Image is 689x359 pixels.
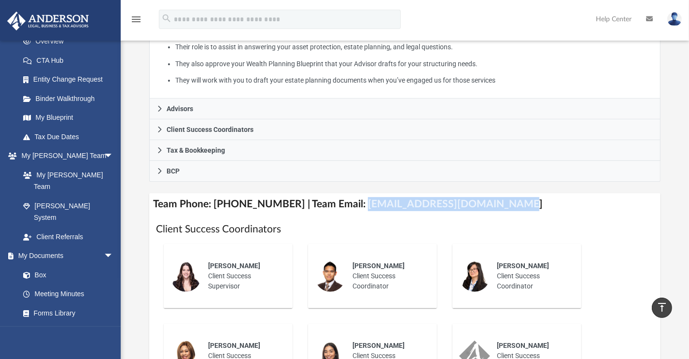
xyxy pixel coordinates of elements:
a: vertical_align_top [652,298,672,318]
a: Forms Library [14,303,118,323]
a: BCP [149,161,661,182]
a: Meeting Minutes [14,285,123,304]
a: My Documentsarrow_drop_down [7,246,123,266]
div: Client Success Supervisor [201,254,286,298]
span: [PERSON_NAME] [352,262,405,270]
img: thumbnail [459,261,490,292]
a: CTA Hub [14,51,128,70]
li: Their role is to assist in answering your asset protection, estate planning, and legal questions. [175,41,653,53]
i: vertical_align_top [656,302,668,313]
span: [PERSON_NAME] [208,262,260,270]
a: My [PERSON_NAME] Teamarrow_drop_down [7,146,123,166]
p: What My Attorneys & Paralegals Do: [156,8,653,86]
li: They will work with you to draft your estate planning documents when you’ve engaged us for those ... [175,74,653,86]
h4: Team Phone: [PHONE_NUMBER] | Team Email: [EMAIL_ADDRESS][DOMAIN_NAME] [149,193,661,215]
img: thumbnail [170,261,201,292]
a: Box [14,265,118,285]
span: Advisors [167,105,193,112]
span: Tax & Bookkeeping [167,147,225,154]
a: Client Referrals [14,227,123,246]
a: Advisors [149,99,661,119]
div: Client Success Coordinator [490,254,575,298]
img: Anderson Advisors Platinum Portal [4,12,92,30]
div: Client Success Coordinator [346,254,430,298]
a: Notarize [14,323,123,342]
span: arrow_drop_down [104,246,123,266]
a: menu [130,18,142,25]
span: [PERSON_NAME] [208,342,260,349]
span: [PERSON_NAME] [352,342,405,349]
a: Tax & Bookkeeping [149,140,661,161]
img: thumbnail [315,261,346,292]
a: My Blueprint [14,108,123,128]
h1: Client Success Coordinators [156,222,654,236]
a: Tax Due Dates [14,127,128,146]
span: Client Success Coordinators [167,126,253,133]
span: arrow_drop_down [104,146,123,166]
a: My [PERSON_NAME] Team [14,165,118,196]
li: They also approve your Wealth Planning Blueprint that your Advisor drafts for your structuring ne... [175,58,653,70]
span: [PERSON_NAME] [497,342,549,349]
a: Client Success Coordinators [149,119,661,140]
span: [PERSON_NAME] [497,262,549,270]
a: Binder Walkthrough [14,89,128,108]
i: menu [130,14,142,25]
a: [PERSON_NAME] System [14,196,123,227]
a: Overview [14,32,128,51]
img: User Pic [667,12,682,26]
i: search [161,13,172,24]
div: Attorneys & Paralegals [149,1,661,99]
span: BCP [167,168,180,174]
a: Entity Change Request [14,70,128,89]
